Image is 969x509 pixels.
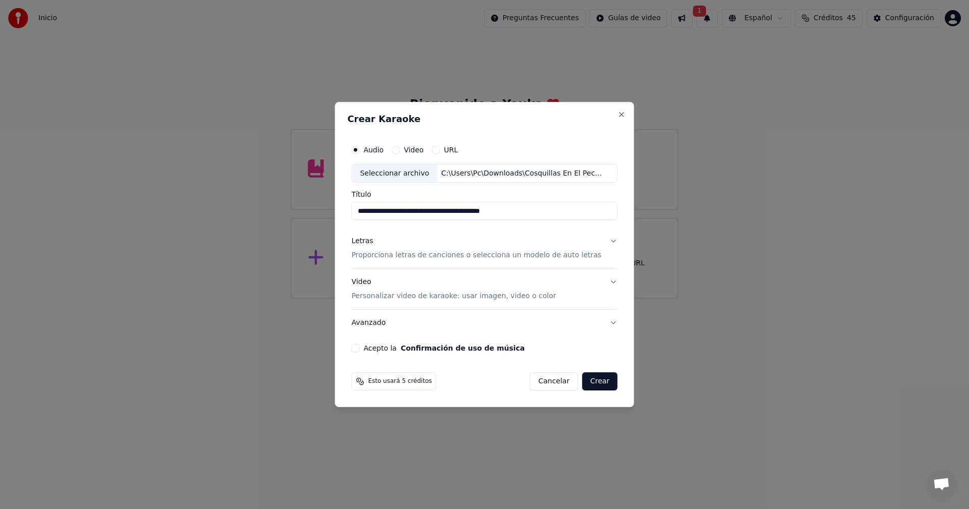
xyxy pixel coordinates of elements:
label: Video [404,146,423,153]
div: C:\Users\Pc\Downloads\Cosquillas En El Pecho(MP3_320K)-Fm-135bpm-440hz.mp3 [437,168,609,179]
p: Personalizar video de karaoke: usar imagen, video o color [351,291,556,301]
button: Acepto la [401,345,525,352]
span: Esto usará 5 créditos [368,377,432,385]
button: Cancelar [530,372,578,390]
p: Proporciona letras de canciones o selecciona un modelo de auto letras [351,251,601,261]
div: Seleccionar archivo [352,164,437,183]
label: URL [444,146,458,153]
div: Letras [351,237,373,247]
button: Avanzado [351,310,617,336]
button: LetrasProporciona letras de canciones o selecciona un modelo de auto letras [351,229,617,269]
div: Video [351,277,556,302]
h2: Crear Karaoke [347,115,621,124]
button: VideoPersonalizar video de karaoke: usar imagen, video o color [351,269,617,310]
label: Audio [363,146,384,153]
label: Título [351,191,617,198]
button: Crear [582,372,617,390]
label: Acepto la [363,345,524,352]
